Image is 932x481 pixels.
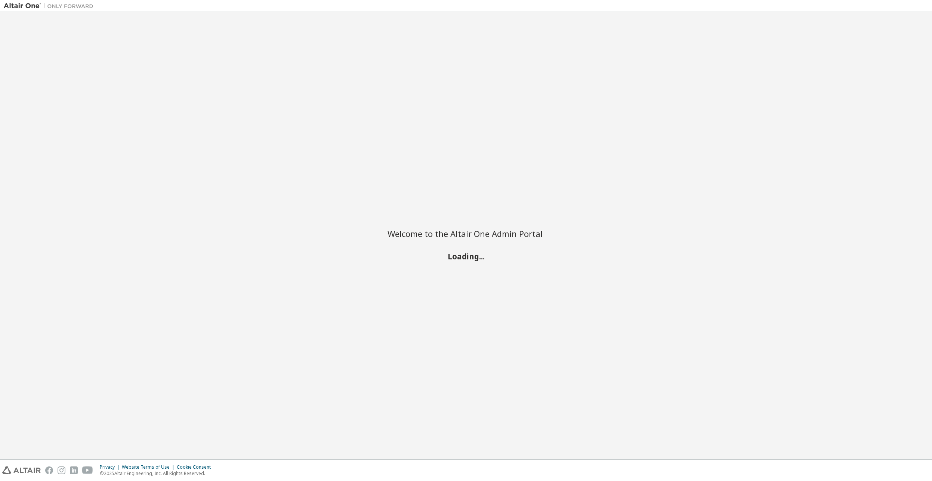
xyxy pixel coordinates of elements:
[70,466,78,474] img: linkedin.svg
[100,470,215,477] p: © 2025 Altair Engineering, Inc. All Rights Reserved.
[177,464,215,470] div: Cookie Consent
[100,464,122,470] div: Privacy
[45,466,53,474] img: facebook.svg
[122,464,177,470] div: Website Terms of Use
[58,466,65,474] img: instagram.svg
[82,466,93,474] img: youtube.svg
[388,251,544,261] h2: Loading...
[388,228,544,239] h2: Welcome to the Altair One Admin Portal
[2,466,41,474] img: altair_logo.svg
[4,2,97,10] img: Altair One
